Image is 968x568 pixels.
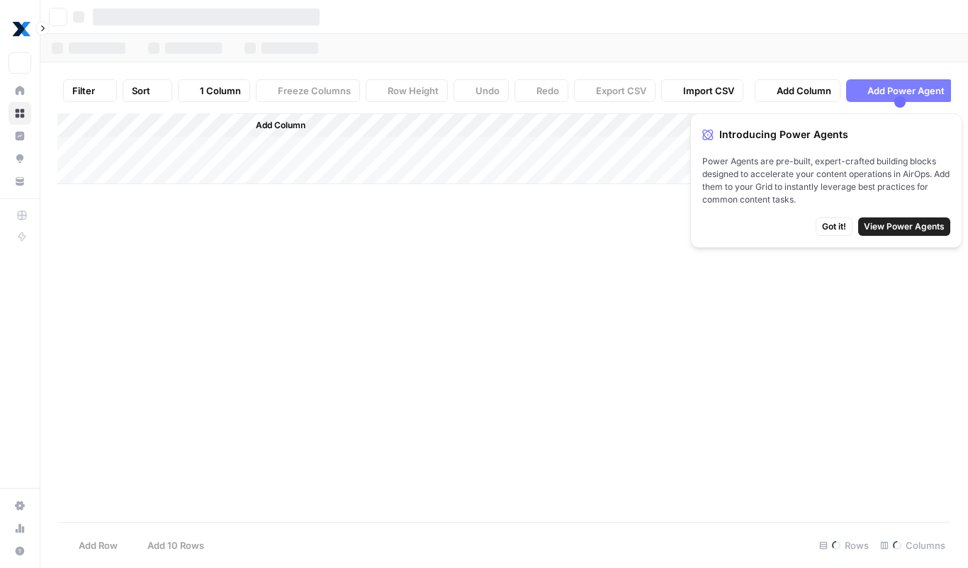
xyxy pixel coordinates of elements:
[514,79,568,102] button: Redo
[702,125,950,144] div: Introducing Power Agents
[256,119,305,132] span: Add Column
[256,79,360,102] button: Freeze Columns
[147,538,204,552] span: Add 10 Rows
[683,84,734,98] span: Import CSV
[57,534,126,557] button: Add Row
[79,538,118,552] span: Add Row
[702,155,950,206] span: Power Agents are pre-built, expert-crafted building blocks designed to accelerate your content op...
[366,79,448,102] button: Row Height
[874,534,951,557] div: Columns
[596,84,646,98] span: Export CSV
[814,534,874,557] div: Rows
[9,494,31,517] a: Settings
[822,220,846,233] span: Got it!
[126,534,213,557] button: Add 10 Rows
[123,79,172,102] button: Sort
[9,11,31,47] button: Workspace: MaintainX
[72,84,95,98] span: Filter
[9,16,34,42] img: MaintainX Logo
[237,116,311,135] button: Add Column
[388,84,439,98] span: Row Height
[867,84,945,98] span: Add Power Agent
[278,84,351,98] span: Freeze Columns
[777,84,831,98] span: Add Column
[661,79,743,102] button: Import CSV
[574,79,655,102] button: Export CSV
[9,79,31,102] a: Home
[63,79,117,102] button: Filter
[454,79,509,102] button: Undo
[9,540,31,562] button: Help + Support
[846,79,953,102] button: Add Power Agent
[132,84,150,98] span: Sort
[858,217,950,236] button: View Power Agents
[816,217,852,236] button: Got it!
[9,125,31,147] a: Insights
[755,79,840,102] button: Add Column
[9,147,31,170] a: Opportunities
[864,220,945,233] span: View Power Agents
[9,517,31,540] a: Usage
[475,84,500,98] span: Undo
[536,84,559,98] span: Redo
[9,102,31,125] a: Browse
[9,170,31,193] a: Your Data
[178,79,250,102] button: 1 Column
[200,84,241,98] span: 1 Column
